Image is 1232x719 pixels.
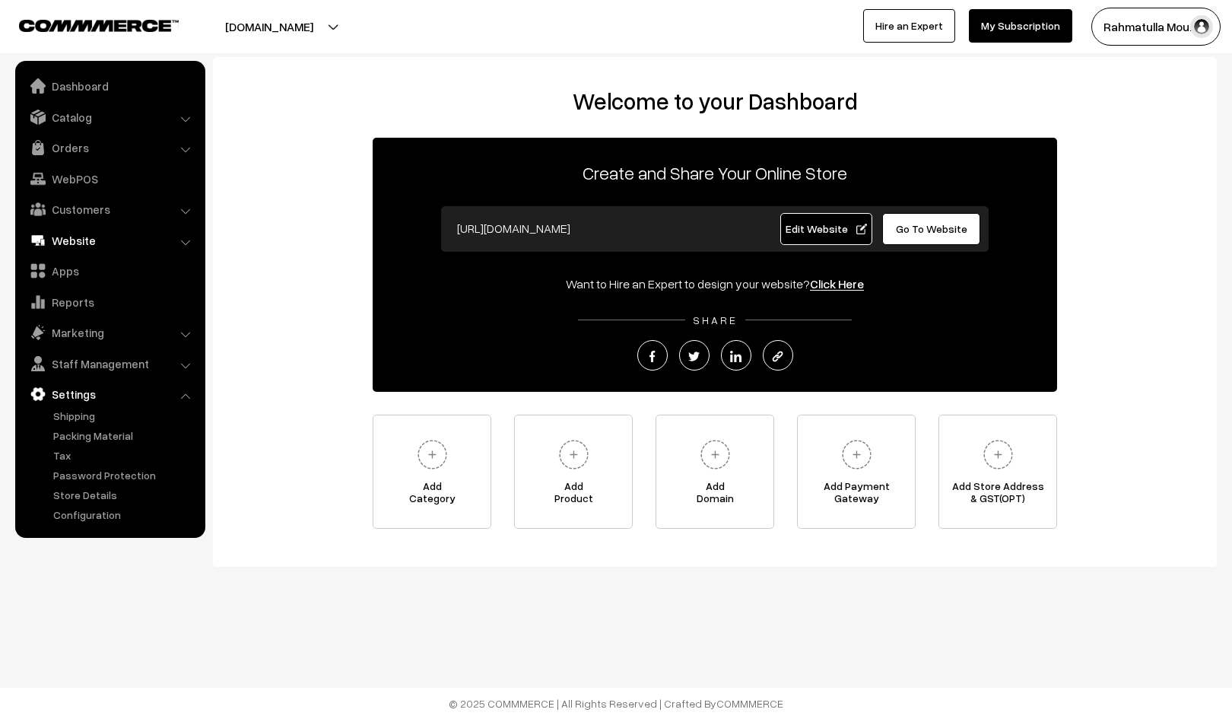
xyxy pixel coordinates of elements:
[656,415,774,529] a: AddDomain
[19,196,200,223] a: Customers
[49,428,200,444] a: Packing Material
[49,447,200,463] a: Tax
[896,222,967,235] span: Go To Website
[373,159,1057,186] p: Create and Share Your Online Store
[19,20,179,31] img: COMMMERCE
[969,9,1072,43] a: My Subscription
[228,87,1202,115] h2: Welcome to your Dashboard
[514,415,633,529] a: AddProduct
[373,480,491,511] span: Add Category
[786,222,867,235] span: Edit Website
[798,480,915,511] span: Add Payment Gateway
[656,480,773,511] span: Add Domain
[19,134,200,161] a: Orders
[977,434,1019,476] img: plus.svg
[685,313,745,326] span: SHARE
[836,434,878,476] img: plus.svg
[49,467,200,483] a: Password Protection
[19,227,200,254] a: Website
[19,72,200,100] a: Dashboard
[373,415,491,529] a: AddCategory
[716,697,783,710] a: COMMMERCE
[373,275,1057,293] div: Want to Hire an Expert to design your website?
[939,480,1056,511] span: Add Store Address & GST(OPT)
[19,288,200,316] a: Reports
[515,480,632,511] span: Add Product
[19,257,200,285] a: Apps
[1190,15,1213,38] img: user
[411,434,453,476] img: plus.svg
[553,434,595,476] img: plus.svg
[882,213,980,245] a: Go To Website
[694,434,736,476] img: plus.svg
[810,276,864,291] a: Click Here
[863,9,955,43] a: Hire an Expert
[19,15,152,33] a: COMMMERCE
[49,487,200,503] a: Store Details
[780,213,873,245] a: Edit Website
[19,103,200,131] a: Catalog
[797,415,916,529] a: Add PaymentGateway
[49,507,200,523] a: Configuration
[1091,8,1221,46] button: Rahmatulla Mou…
[19,165,200,192] a: WebPOS
[938,415,1057,529] a: Add Store Address& GST(OPT)
[49,408,200,424] a: Shipping
[19,380,200,408] a: Settings
[19,350,200,377] a: Staff Management
[172,8,367,46] button: [DOMAIN_NAME]
[19,319,200,346] a: Marketing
